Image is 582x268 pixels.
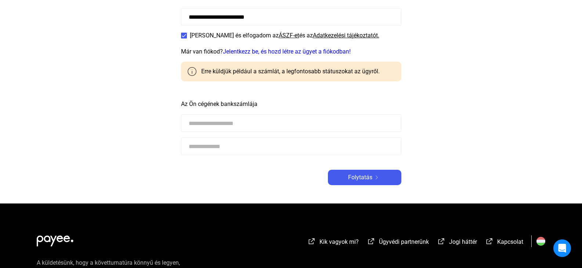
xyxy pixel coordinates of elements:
[449,238,477,245] font: Jogi háttér
[37,231,73,246] img: white-payee-white-dot.svg
[313,33,379,38] a: Adatkezelési tájékoztatót.
[437,239,477,246] a: külső-link-fehérJogi háttér
[485,239,523,246] a: külső-link-fehérKapcsolat
[553,239,571,257] div: Intercom Messenger megnyitása
[223,48,351,55] a: Jelentkezz be, és hozd létre az ügyet a fiókodban!
[348,174,372,181] font: Folytatás
[181,48,223,55] font: Már van fiókod?
[279,32,299,39] font: ÁSZF-et
[485,238,494,245] img: külső-link-fehér
[536,237,545,246] img: HU.svg
[307,239,359,246] a: külső-link-fehérKik vagyok mi?
[437,238,446,245] img: külső-link-fehér
[319,238,359,245] font: Kik vagyok mi?
[379,238,429,245] font: Ügyvédi partnerünk
[188,67,196,76] img: info-szürke-körvonal
[367,238,376,245] img: külső-link-fehér
[190,32,279,39] font: [PERSON_NAME] és elfogadom az
[497,238,523,245] font: Kapcsolat
[307,238,316,245] img: külső-link-fehér
[372,176,381,179] img: jobbra nyíl-fehér
[313,32,379,39] font: Adatkezelési tájékoztatót.
[367,239,429,246] a: külső-link-fehérÜgyvédi partnerünk
[181,100,257,107] font: Az Ön cégének bankszámlája
[279,33,299,38] a: ÁSZF-et
[201,68,380,75] font: Erre küldjük például a számlát, a legfontosabb státuszokat az ügyről.
[328,170,401,185] button: Folytatásjobbra nyíl-fehér
[299,32,313,39] font: és az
